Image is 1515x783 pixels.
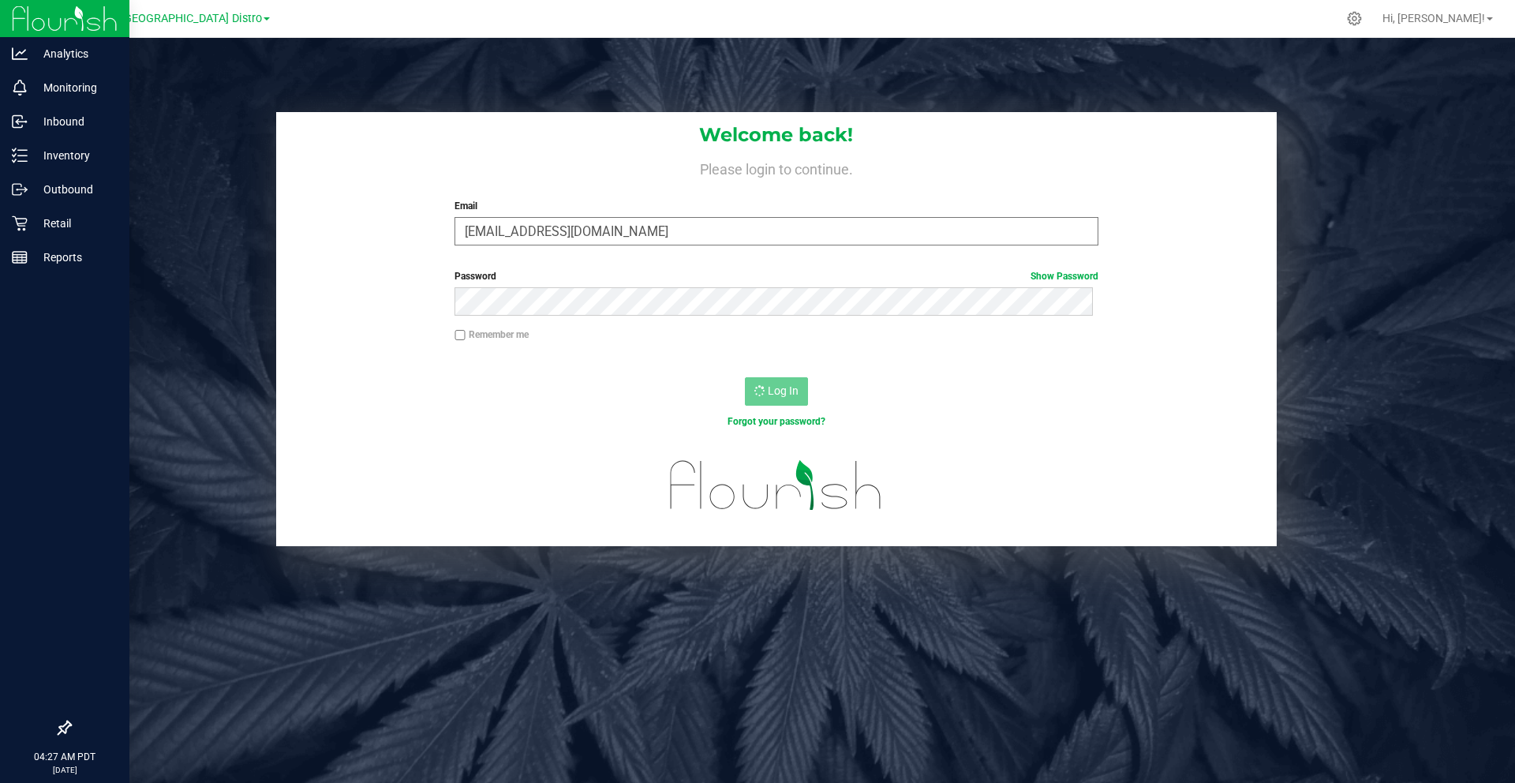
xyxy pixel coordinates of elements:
p: 04:27 AM PDT [7,750,122,764]
p: Outbound [28,180,122,199]
inline-svg: Monitoring [12,80,28,96]
inline-svg: Analytics [12,46,28,62]
p: Retail [28,214,122,233]
input: Remember me [454,330,466,341]
span: Hi, [PERSON_NAME]! [1382,12,1485,24]
inline-svg: Inbound [12,114,28,129]
p: Inbound [28,112,122,131]
img: flourish_logo.svg [651,445,901,526]
inline-svg: Retail [12,215,28,231]
h4: Please login to continue. [276,158,1277,177]
label: Remember me [454,328,529,342]
inline-svg: Inventory [12,148,28,163]
label: Email [454,199,1098,213]
inline-svg: Reports [12,249,28,265]
h1: Welcome back! [276,125,1277,145]
span: Distribution - [GEOGRAPHIC_DATA] Distro [52,12,262,25]
p: Inventory [28,146,122,165]
span: Log In [768,384,799,397]
p: [DATE] [7,764,122,776]
p: Analytics [28,44,122,63]
inline-svg: Outbound [12,182,28,197]
p: Monitoring [28,78,122,97]
span: Password [454,271,496,282]
button: Log In [745,377,808,406]
a: Show Password [1031,271,1098,282]
p: Reports [28,248,122,267]
div: Manage settings [1345,11,1364,26]
a: Forgot your password? [728,416,825,427]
